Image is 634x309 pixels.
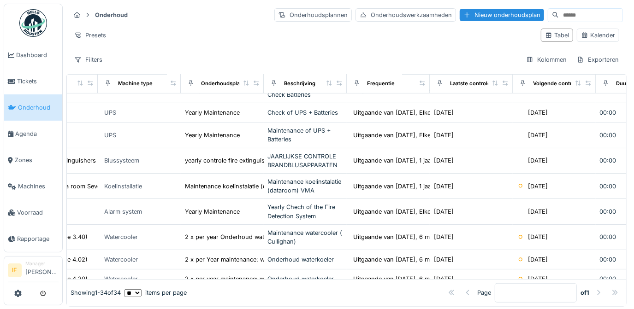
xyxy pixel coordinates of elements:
[267,255,343,264] div: Onderhoud waterkoeler
[4,94,62,121] a: Onderhoud
[533,80,580,87] div: Volgende controle
[4,173,62,199] a: Machines
[267,228,343,246] div: Maintenance watercooler ( Cullighan)
[353,255,489,264] div: Uitgaande van [DATE], 6 maand(en) na de dat...
[104,108,116,117] div: UPS
[353,207,480,216] div: Uitgaande van [DATE], Elke 1 jaar(en) voor ...
[15,156,59,164] span: Zones
[4,226,62,252] a: Rapportage
[19,9,47,37] img: Badge_color-CXgf-gQk.svg
[616,80,628,87] div: Duur
[70,53,107,66] div: Filters
[201,80,243,87] div: Onderhoudsplan
[267,274,343,283] div: Onderhoud waterkoeler
[185,156,277,165] div: yearly controle fire extinguishers
[528,207,548,216] div: [DATE]
[185,274,292,283] div: 2 x per year maintenance: waterkoeler
[434,182,454,191] div: [DATE]
[528,108,548,117] div: [DATE]
[104,131,116,140] div: UPS
[17,234,59,243] span: Rapportage
[353,274,489,283] div: Uitgaande van [DATE], 6 maand(en) na de dat...
[104,207,142,216] div: Alarm system
[70,29,110,42] div: Presets
[185,182,308,191] div: Maintenance koelinstalatie (dataroom) VMA
[4,199,62,226] a: Voorraad
[573,53,623,66] div: Exporteren
[434,131,454,140] div: [DATE]
[104,274,138,283] div: Watercooler
[25,260,59,280] li: [PERSON_NAME]
[522,53,571,66] div: Kolommen
[353,182,482,191] div: Uitgaande van [DATE], 1 jaar(en) na de datu...
[8,260,59,282] a: IF Manager[PERSON_NAME]
[267,108,343,117] div: Check of UPS + Batteries
[185,207,240,216] div: Yearly Maintenance
[528,131,548,140] div: [DATE]
[528,156,548,165] div: [DATE]
[581,288,589,297] strong: of 1
[528,274,548,283] div: [DATE]
[104,233,138,241] div: Watercooler
[17,77,59,86] span: Tickets
[267,177,343,195] div: Maintenance koelinstalatie (dataroom) VMA
[17,208,59,217] span: Voorraad
[528,182,548,191] div: [DATE]
[18,103,59,112] span: Onderhoud
[545,31,569,40] div: Tabel
[16,51,59,59] span: Dashboard
[528,233,548,241] div: [DATE]
[104,182,142,191] div: Koelinstallatie
[581,31,615,40] div: Kalender
[460,9,544,21] div: Nieuw onderhoudsplan
[104,255,138,264] div: Watercooler
[18,182,59,191] span: Machines
[118,80,153,87] div: Machine type
[434,233,454,241] div: [DATE]
[185,108,240,117] div: Yearly Maintenance
[124,288,187,297] div: items per page
[185,233,287,241] div: 2 x per year Onderhoud waterkoeler
[267,126,343,144] div: Maintenance of UPS + Batteries
[4,121,62,147] a: Agenda
[104,156,139,165] div: Blussysteem
[91,11,131,19] strong: Onderhoud
[4,68,62,94] a: Tickets
[267,203,343,220] div: Yearly Chech of the Fire Detection System
[8,263,22,277] li: IF
[353,233,489,241] div: Uitgaande van [DATE], 6 maand(en) na de dat...
[71,288,121,297] div: Showing 1 - 34 of 34
[353,108,480,117] div: Uitgaande van [DATE], Elke 1 jaar(en) voor ...
[367,80,395,87] div: Frequentie
[434,156,454,165] div: [DATE]
[25,260,59,267] div: Manager
[434,255,454,264] div: [DATE]
[528,255,548,264] div: [DATE]
[434,108,454,117] div: [DATE]
[267,152,343,169] div: JAARLIJKSE CONTROLE BRANDBLUSAPPARATEN
[185,131,240,140] div: Yearly Maintenance
[434,274,454,283] div: [DATE]
[4,147,62,173] a: Zones
[284,80,315,87] div: Beschrijving
[356,8,456,22] div: Onderhoudswerkzaamheden
[274,8,352,22] div: Onderhoudsplannen
[4,42,62,68] a: Dashboard
[450,80,491,87] div: Laatste controle
[353,156,482,165] div: Uitgaande van [DATE], 1 jaar(en) na de datu...
[477,288,491,297] div: Page
[185,255,292,264] div: 2 x per Year maintenance: waterkoeler
[434,207,454,216] div: [DATE]
[15,129,59,138] span: Agenda
[353,131,480,140] div: Uitgaande van [DATE], Elke 1 jaar(en) voor ...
